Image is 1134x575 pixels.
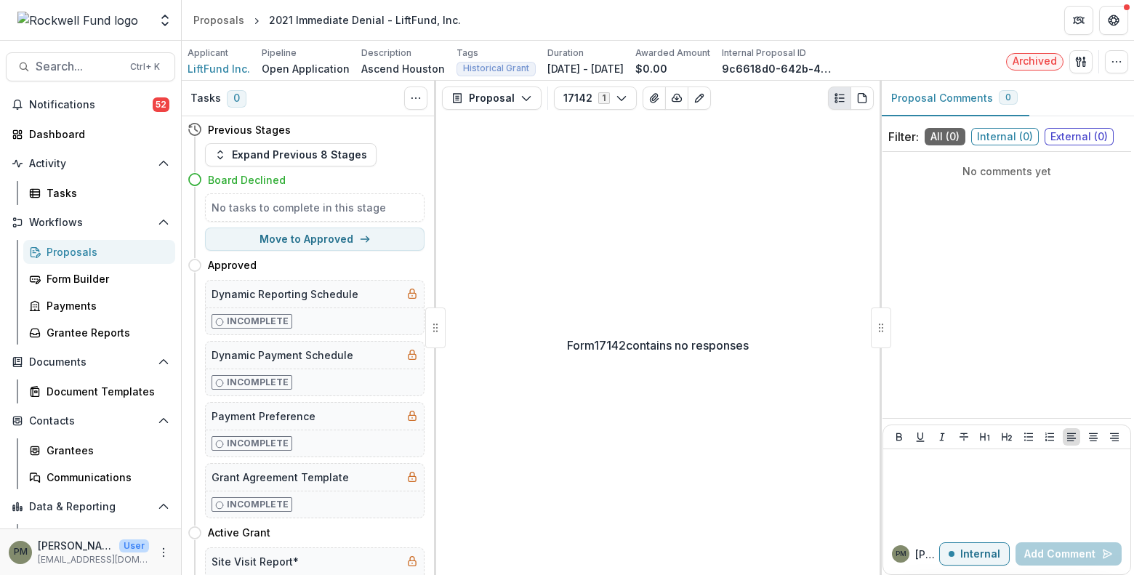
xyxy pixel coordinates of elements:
button: View Attached Files [643,87,666,110]
button: Align Left [1063,428,1080,446]
button: Open Documents [6,350,175,374]
p: Incomplete [227,315,289,328]
a: LiftFund Inc. [188,61,250,76]
span: Internal ( 0 ) [971,128,1039,145]
p: Incomplete [227,437,289,450]
button: Partners [1064,6,1093,35]
p: Filter: [888,128,919,145]
span: Data & Reporting [29,501,152,513]
span: 0 [1005,92,1011,102]
p: Description [361,47,411,60]
a: Tasks [23,181,175,205]
p: [PERSON_NAME] [915,547,939,562]
h3: Tasks [190,92,221,105]
button: Get Help [1099,6,1128,35]
span: Workflows [29,217,152,229]
div: Proposals [193,12,244,28]
button: Internal [939,542,1010,566]
div: Document Templates [47,384,164,399]
p: User [119,539,149,552]
p: Incomplete [227,376,289,389]
button: Ordered List [1041,428,1058,446]
button: Open Data & Reporting [6,495,175,518]
span: Notifications [29,99,153,111]
span: Archived [1013,55,1057,68]
button: Italicize [933,428,951,446]
p: Ascend Houston [361,61,445,76]
p: [EMAIL_ADDRESS][DOMAIN_NAME] [38,553,149,566]
h5: Dynamic Reporting Schedule [212,286,358,302]
button: Align Center [1085,428,1102,446]
button: 171421 [554,87,637,110]
p: Tags [457,47,478,60]
button: Proposal Comments [880,81,1029,116]
button: Underline [912,428,929,446]
button: More [155,544,172,561]
p: Pipeline [262,47,297,60]
button: Plaintext view [828,87,851,110]
a: Proposals [188,9,250,31]
img: Rockwell Fund logo [17,12,138,29]
button: Toggle View Cancelled Tasks [404,87,427,110]
p: Open Application [262,61,350,76]
p: [PERSON_NAME][GEOGRAPHIC_DATA] [38,538,113,553]
button: Align Right [1106,428,1123,446]
div: Form Builder [47,271,164,286]
p: Internal Proposal ID [722,47,806,60]
p: 9c6618d0-642b-46f2-80f0-7b64469082a2 [722,61,831,76]
a: Payments [23,294,175,318]
button: Bold [890,428,908,446]
span: All ( 0 ) [925,128,965,145]
button: Move to Approved [205,228,425,251]
div: Grantees [47,443,164,458]
p: Applicant [188,47,228,60]
span: Contacts [29,415,152,427]
button: Strike [955,428,973,446]
div: Ctrl + K [127,59,163,75]
button: Add Comment [1016,542,1122,566]
a: Proposals [23,240,175,264]
div: Grantee Reports [47,325,164,340]
a: Grantees [23,438,175,462]
button: Expand Previous 8 Stages [205,143,377,166]
div: 2021 Immediate Denial - LiftFund, Inc. [269,12,461,28]
button: PDF view [850,87,874,110]
span: Documents [29,356,152,369]
h4: Board Declined [208,172,286,188]
button: Heading 2 [998,428,1016,446]
h5: Dynamic Payment Schedule [212,347,353,363]
span: 52 [153,97,169,112]
p: Incomplete [227,498,289,511]
h5: Site Visit Report* [212,554,299,569]
a: Dashboard [23,524,175,548]
a: Document Templates [23,379,175,403]
h5: Payment Preference [212,409,315,424]
h5: Grant Agreement Template [212,470,349,485]
span: Historical Grant [463,63,529,73]
button: Open Activity [6,152,175,175]
nav: breadcrumb [188,9,467,31]
button: Heading 1 [976,428,994,446]
button: Bullet List [1020,428,1037,446]
span: Search... [36,60,121,73]
p: Awarded Amount [635,47,710,60]
p: Internal [960,548,1000,560]
a: Dashboard [6,122,175,146]
span: External ( 0 ) [1045,128,1114,145]
span: 0 [227,90,246,108]
button: Open Workflows [6,211,175,234]
div: Payments [47,298,164,313]
div: Communications [47,470,164,485]
div: Tasks [47,185,164,201]
span: Activity [29,158,152,170]
h5: No tasks to complete in this stage [212,200,418,215]
h4: Active Grant [208,525,270,540]
h4: Approved [208,257,257,273]
p: No comments yet [888,164,1125,179]
h4: Previous Stages [208,122,291,137]
p: Duration [547,47,584,60]
div: Dashboard [29,126,164,142]
button: Search... [6,52,175,81]
div: Patrick Moreno-Covington [896,550,906,558]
